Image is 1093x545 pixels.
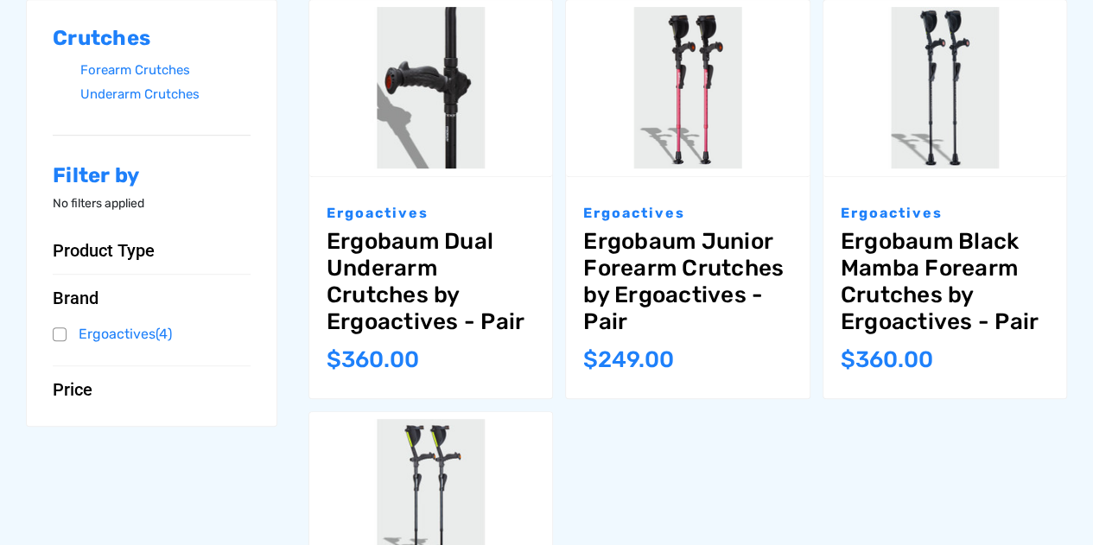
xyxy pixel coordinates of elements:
button: Toggle Brand filter section [53,288,251,308]
a: Ergobaum Dual Underarm Crutches by Ergoactives - Pair,$360.00 [327,228,535,336]
span: $360.00 [841,346,933,373]
img: Ergobaum Junior Forearm Crutches by Ergoactives - Pair [566,7,809,168]
a: Ergobaum Black Mamba Forearm Crutches by Ergoactives - Pair,$360.00 [841,228,1049,336]
span: $249.00 [583,346,674,373]
a: Underarm Crutches [80,82,251,107]
p: No filters applied [53,194,251,212]
span: Price [53,379,92,400]
button: Toggle Product Type filter section [53,240,251,261]
span: (4) [156,326,172,342]
p: Ergoactives [327,203,535,224]
img: Ergobaum Black Mamba Forearm Crutches by Ergoactives - Pair [823,7,1066,168]
h2: Filter by [53,163,251,188]
button: Toggle Price filter section [53,379,251,400]
span: Product Type [53,240,155,261]
img: Ergobaum Dual Underarm Crutches by Ergoactives - Pair [309,7,552,168]
p: Ergoactives [583,203,791,224]
a: Ergobaum Junior Forearm Crutches by Ergoactives - Pair,$249.00 [583,228,791,336]
h2: Crutches [53,26,251,51]
span: Brand [53,288,98,308]
a: Forearm Crutches [80,58,251,83]
span: $360.00 [327,346,419,373]
p: Ergoactives [841,203,1049,224]
a: Ergoactives(4) [53,321,251,347]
